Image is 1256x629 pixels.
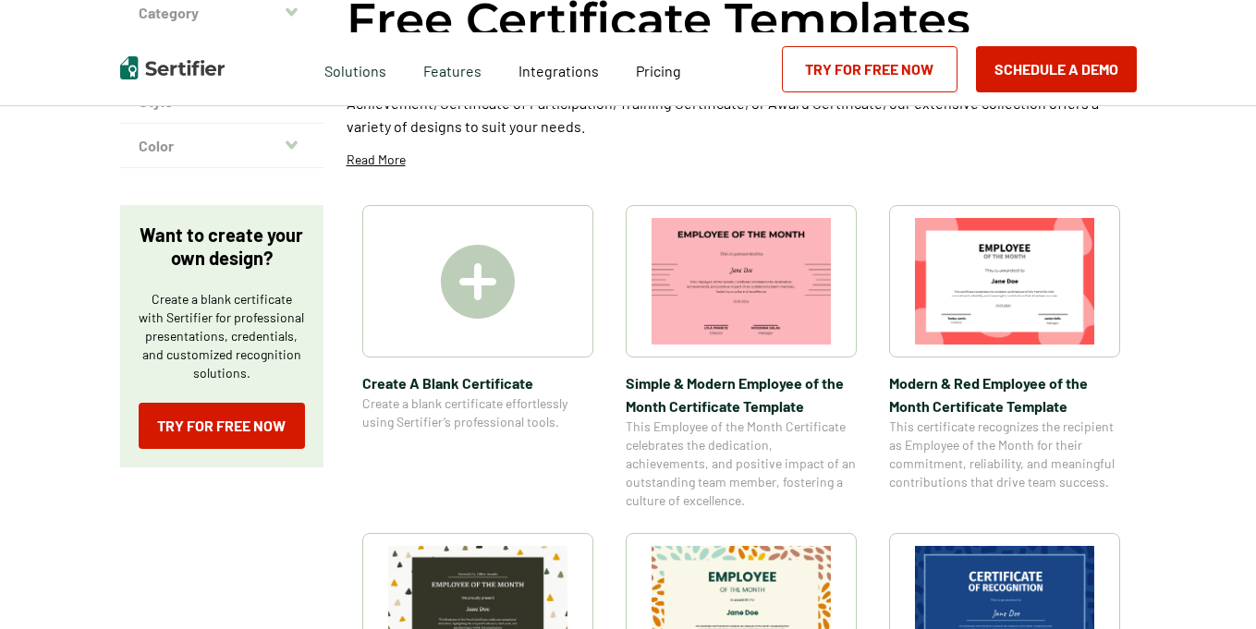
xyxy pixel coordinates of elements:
[139,403,305,449] a: Try for Free Now
[636,62,681,79] span: Pricing
[347,151,406,169] p: Read More
[423,57,482,80] span: Features
[889,205,1120,510] a: Modern & Red Employee of the Month Certificate TemplateModern & Red Employee of the Month Certifi...
[889,417,1120,491] span: This certificate recognizes the recipient as Employee of the Month for their commitment, reliabil...
[362,371,593,394] span: Create A Blank Certificate
[652,218,831,345] img: Simple & Modern Employee of the Month Certificate Template
[324,57,386,80] span: Solutions
[782,46,957,92] a: Try for Free Now
[518,62,599,79] span: Integrations
[518,57,599,80] a: Integrations
[889,371,1120,417] span: Modern & Red Employee of the Month Certificate Template
[626,417,857,510] span: This Employee of the Month Certificate celebrates the dedication, achievements, and positive impa...
[636,57,681,80] a: Pricing
[976,46,1137,92] button: Schedule a Demo
[139,224,305,270] p: Want to create your own design?
[120,56,225,79] img: Sertifier | Digital Credentialing Platform
[120,124,323,168] button: Color
[626,371,857,417] span: Simple & Modern Employee of the Month Certificate Template
[626,205,857,510] a: Simple & Modern Employee of the Month Certificate TemplateSimple & Modern Employee of the Month C...
[441,245,515,319] img: Create A Blank Certificate
[915,218,1094,345] img: Modern & Red Employee of the Month Certificate Template
[139,290,305,382] p: Create a blank certificate with Sertifier for professional presentations, credentials, and custom...
[362,394,593,431] span: Create a blank certificate effortlessly using Sertifier’s professional tools.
